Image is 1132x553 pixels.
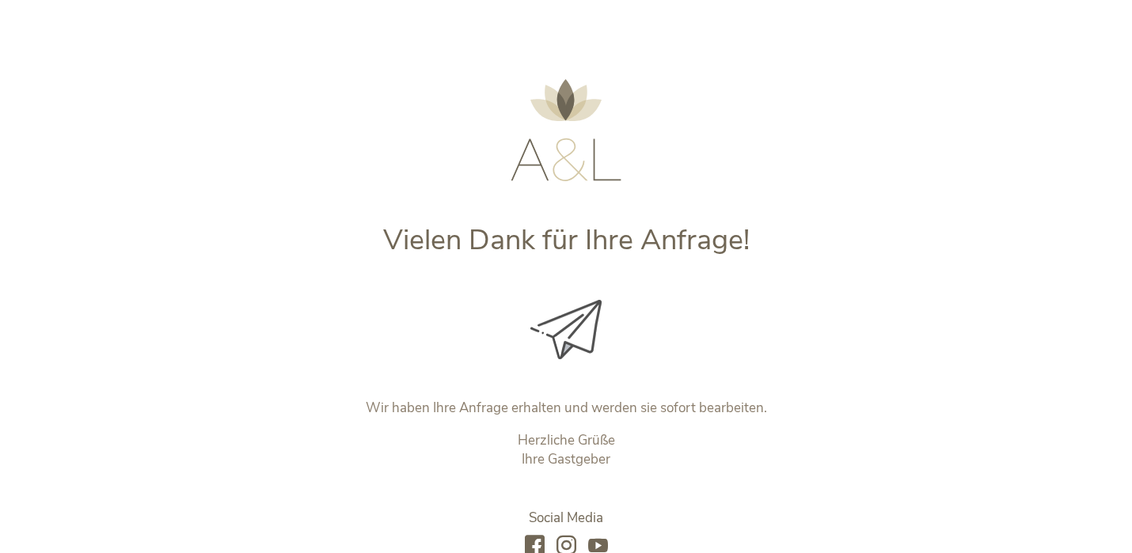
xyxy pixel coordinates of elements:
p: Herzliche Grüße Ihre Gastgeber [236,431,897,469]
span: Vielen Dank für Ihre Anfrage! [383,221,750,259]
img: AMONTI & LUNARIS Wellnessresort [511,79,621,181]
p: Wir haben Ihre Anfrage erhalten und werden sie sofort bearbeiten. [236,399,897,418]
img: Vielen Dank für Ihre Anfrage! [530,300,602,359]
span: Social Media [529,509,603,527]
